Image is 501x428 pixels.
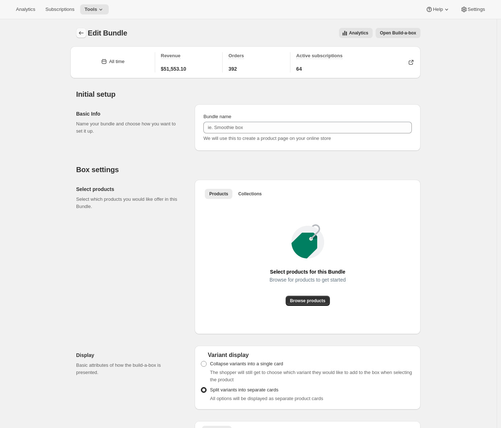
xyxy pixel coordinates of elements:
span: Analytics [16,7,35,12]
p: Basic attributes of how the build-a-box is presented. [76,362,183,376]
span: Active subscriptions [296,53,343,58]
span: Collapse variants into a single card [210,361,283,366]
span: Subscriptions [45,7,74,12]
button: Help [421,4,454,14]
span: $51,553.10 [161,65,186,72]
span: Select products for this Bundle [270,267,345,277]
button: Browse products [286,296,330,306]
div: Variant display [200,352,415,359]
span: Settings [468,7,485,12]
button: Settings [456,4,489,14]
button: Tools [80,4,109,14]
h2: Box settings [76,165,421,174]
span: Revenue [161,53,181,58]
span: The shopper will still get to choose which variant they would like to add to the box when selecti... [210,370,412,382]
p: Select which products you would like offer in this Bundle. [76,196,183,210]
span: Analytics [349,30,368,36]
button: Analytics [12,4,40,14]
span: All options will be displayed as separate product cards [210,396,323,401]
span: Browse products [290,298,326,304]
button: Bundles [76,28,86,38]
span: 392 [228,65,237,72]
span: Bundle name [203,114,231,119]
h2: Select products [76,186,183,193]
button: View all analytics related to this specific bundles, within certain timeframes [339,28,373,38]
h2: Display [76,352,183,359]
input: ie. Smoothie box [203,122,412,133]
span: Browse for products to get started [270,275,346,285]
span: Products [209,191,228,197]
span: Split variants into separate cards [210,387,278,392]
span: Orders [228,53,244,58]
span: Collections [238,191,262,197]
span: Help [433,7,443,12]
h2: Initial setup [76,90,421,99]
span: Tools [84,7,97,12]
button: Subscriptions [41,4,79,14]
h2: Basic Info [76,110,183,117]
span: Edit Bundle [88,29,127,37]
button: View links to open the build-a-box on the online store [376,28,421,38]
span: 64 [296,65,302,72]
span: We will use this to create a product page on your online store [203,136,331,141]
span: Open Build-a-box [380,30,416,36]
p: Name your bundle and choose how you want to set it up. [76,120,183,135]
div: All time [109,58,125,65]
